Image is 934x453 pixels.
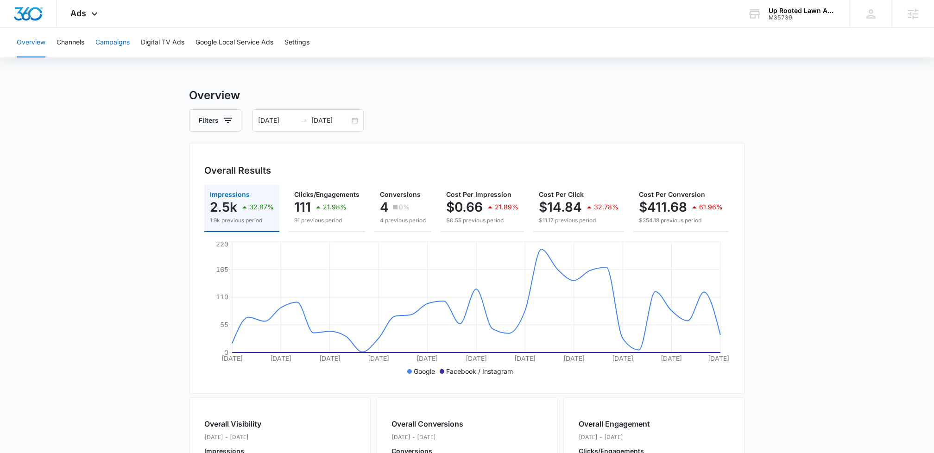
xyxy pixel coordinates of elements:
tspan: [DATE] [661,354,682,362]
p: $0.55 previous period [446,216,518,225]
button: Digital TV Ads [141,28,184,57]
tspan: [DATE] [270,354,291,362]
h2: Overall Conversions [391,418,463,429]
p: $254.19 previous period [639,216,723,225]
h2: Overall Engagement [579,418,650,429]
tspan: [DATE] [563,354,585,362]
button: Filters [189,109,241,132]
tspan: [DATE] [417,354,438,362]
p: 32.78% [594,204,618,210]
tspan: [DATE] [221,354,243,362]
p: 0% [399,204,410,210]
tspan: 0 [224,348,228,356]
p: Facebook / Instagram [446,366,513,376]
span: swap-right [300,117,308,124]
span: Cost Per Click [539,190,584,198]
span: Cost Per Conversion [639,190,705,198]
p: $411.68 [639,200,687,214]
button: Channels [57,28,84,57]
tspan: [DATE] [466,354,487,362]
button: Overview [17,28,45,57]
p: [DATE] - [DATE] [579,433,650,441]
h3: Overview [189,87,745,104]
tspan: [DATE] [612,354,633,362]
tspan: [DATE] [514,354,536,362]
tspan: 165 [216,265,228,273]
p: 4 [380,200,389,214]
span: to [300,117,308,124]
tspan: 55 [220,321,228,328]
span: Conversions [380,190,421,198]
p: 111 [294,200,311,214]
p: 61.96% [699,204,723,210]
p: 32.87% [249,204,274,210]
tspan: 220 [216,240,228,248]
p: $0.66 [446,200,483,214]
p: 4 previous period [380,216,426,225]
p: [DATE] - [DATE] [204,433,278,441]
p: [DATE] - [DATE] [391,433,463,441]
tspan: 110 [216,293,228,301]
span: Cost Per Impression [446,190,511,198]
button: Settings [284,28,309,57]
button: Google Local Service Ads [196,28,273,57]
p: 91 previous period [294,216,360,225]
span: Ads [71,8,87,18]
button: Campaigns [95,28,130,57]
span: Clicks/Engagements [294,190,360,198]
p: $11.17 previous period [539,216,618,225]
h2: Overall Visibility [204,418,278,429]
p: 21.98% [323,204,347,210]
input: End date [311,115,350,126]
p: 21.89% [495,204,518,210]
p: Google [414,366,435,376]
tspan: [DATE] [368,354,389,362]
tspan: [DATE] [319,354,341,362]
span: Impressions [210,190,250,198]
input: Start date [258,115,297,126]
p: $14.84 [539,200,582,214]
p: 1.9k previous period [210,216,274,225]
p: 2.5k [210,200,237,214]
div: account name [769,7,836,14]
h3: Overall Results [204,164,271,177]
tspan: [DATE] [708,354,729,362]
div: account id [769,14,836,21]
